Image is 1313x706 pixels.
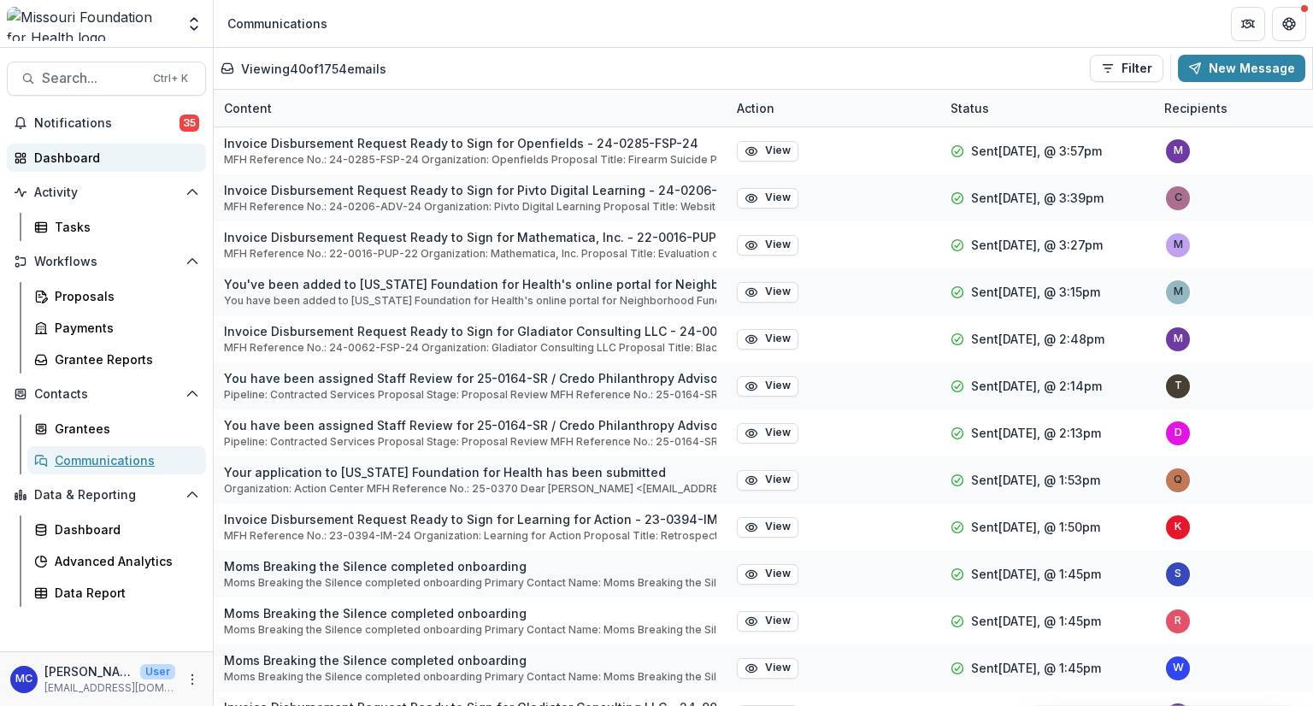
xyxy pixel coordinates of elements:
p: Sent [DATE], @ 3:57pm [971,142,1102,160]
button: Open Workflows [7,248,206,275]
div: Status [940,90,1154,126]
p: Sent [DATE], @ 2:14pm [971,377,1102,395]
div: msimmons@mffh.org [1174,239,1183,250]
a: Data Report [27,579,206,607]
div: Molly Crisp [15,674,32,685]
p: Sent [DATE], @ 2:48pm [971,330,1104,348]
a: Tasks [27,213,206,241]
p: Invoice Disbursement Request Ready to Sign for Learning for Action - 23-0394-IM-24 [224,510,716,528]
div: qcsk2019@gmail.com [1174,474,1182,485]
a: Payments [27,314,206,342]
div: micah@nfg.org [1174,286,1183,297]
span: Notifications [34,116,180,131]
div: Content [214,90,727,126]
p: Invoice Disbursement Request Ready to Sign for Pivto Digital Learning - 24-0206-ADV-24 [224,181,716,199]
button: More [182,669,203,690]
button: View [737,188,798,209]
button: Get Help [1272,7,1306,41]
button: View [737,564,798,585]
div: Action [727,90,940,126]
a: Proposals [27,282,206,310]
div: Recipients [1154,99,1238,117]
div: cshiflet@mffh.org [1175,192,1182,203]
div: simransidhus.work+1@gmail.com [1175,568,1181,580]
nav: breadcrumb [221,11,334,36]
div: Payments [55,319,192,337]
div: Ctrl + K [150,69,191,88]
a: Dashboard [27,515,206,544]
button: Notifications35 [7,109,206,137]
div: Status [940,99,999,117]
div: rklann@mffh.org [1175,615,1181,627]
p: Sent [DATE], @ 3:15pm [971,283,1100,301]
div: Content [214,99,282,117]
div: Data Report [55,584,192,602]
p: Pipeline: Contracted Services Proposal Stage: Proposal Review MFH Reference No.: 25-0164-SR Organ... [224,434,716,450]
p: MFH Reference No.: 24-0062-FSP-24 Organization: Gladiator Consulting LLC Proposal Title: Black Yo... [224,340,716,356]
p: User [140,664,175,680]
button: View [737,329,798,350]
p: Moms Breaking the Silence completed onboarding [224,651,716,669]
p: Sent [DATE], @ 1:45pm [971,659,1101,677]
img: Missouri Foundation for Health logo [7,7,175,41]
div: Communications [55,451,192,469]
button: View [737,611,798,632]
p: MFH Reference No.: 24-0206-ADV-24 Organization: Pivto Digital Learning Proposal Title: Website an... [224,199,716,215]
p: Moms Breaking the Silence completed onboarding Primary Contact Name: Moms Breaking the Silence Fo... [224,669,716,685]
p: You have been added to [US_STATE] Foundation for Health's online portal for Neighborhood Funders ... [224,293,716,309]
a: Grantees [27,415,206,443]
p: Sent [DATE], @ 1:45pm [971,612,1101,630]
p: [EMAIL_ADDRESS][DOMAIN_NAME] [44,680,175,696]
p: Viewing 40 of 1754 emails [241,60,386,78]
p: Moms Breaking the Silence completed onboarding Primary Contact Name: Moms Breaking the Silence Fo... [224,622,716,638]
button: View [737,470,798,491]
div: Advanced Analytics [55,552,192,570]
p: Moms Breaking the Silence completed onboarding [224,604,716,622]
a: Advanced Analytics [27,547,206,575]
div: wrohrbach@mffh.org [1173,662,1184,674]
button: Open Data & Reporting [7,481,206,509]
span: Data & Reporting [34,488,179,503]
p: Moms Breaking the Silence completed onboarding [224,557,716,575]
p: Sent [DATE], @ 2:13pm [971,424,1101,442]
button: View [737,235,798,256]
button: View [737,517,798,538]
p: You have been assigned Staff Review for 25-0164-SR / Credo Philanthropy Advisors, LLP [224,369,716,387]
div: mscaife@mffh.org [1174,145,1183,156]
button: View [737,658,798,679]
div: Action [727,99,785,117]
div: kmallula@mffh.org [1175,521,1181,532]
p: MFH Reference No.: 24-0285-FSP-24 Organization: Openfields Proposal Title: Firearm Suicide Preven... [224,152,716,168]
p: MFH Reference No.: 23-0394-IM-24 Organization: Learning for Action Proposal Title: Retrospective ... [224,528,716,544]
div: Dashboard [55,521,192,538]
p: Your application to [US_STATE] Foundation for Health has been submitted [224,463,716,481]
p: Organization: Action Center MFH Reference No.: 25-0370 Dear [PERSON_NAME] <[EMAIL_ADDRESS][DOMAIN... [224,481,716,497]
p: Sent [DATE], @ 1:50pm [971,518,1100,536]
button: Partners [1231,7,1265,41]
button: Open Activity [7,179,206,206]
button: View [737,376,798,397]
a: Grantee Reports [27,345,206,374]
span: 35 [180,115,199,132]
a: Communications [27,446,206,474]
button: Search... [7,62,206,96]
span: Workflows [34,255,179,269]
span: Activity [34,185,179,200]
p: You've been added to [US_STATE] Foundation for Health's online portal for Neighborhood Funders Group [224,275,716,293]
p: Invoice Disbursement Request Ready to Sign for Gladiator Consulting LLC - 24-0062-FSP-24 [224,322,716,340]
span: Search... [42,70,143,86]
div: dwaxler@mffh.org [1175,427,1182,438]
p: Invoice Disbursement Request Ready to Sign for Openfields - 24-0285-FSP-24 [224,134,716,152]
p: [PERSON_NAME] [44,662,133,680]
button: New Message [1178,55,1305,82]
div: Grantee Reports [55,350,192,368]
p: Sent [DATE], @ 3:27pm [971,236,1103,254]
p: Moms Breaking the Silence completed onboarding Primary Contact Name: Moms Breaking the Silence Fo... [224,575,716,591]
button: Filter [1090,55,1163,82]
div: Proposals [55,287,192,305]
div: Grantees [55,420,192,438]
button: View [737,282,798,303]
